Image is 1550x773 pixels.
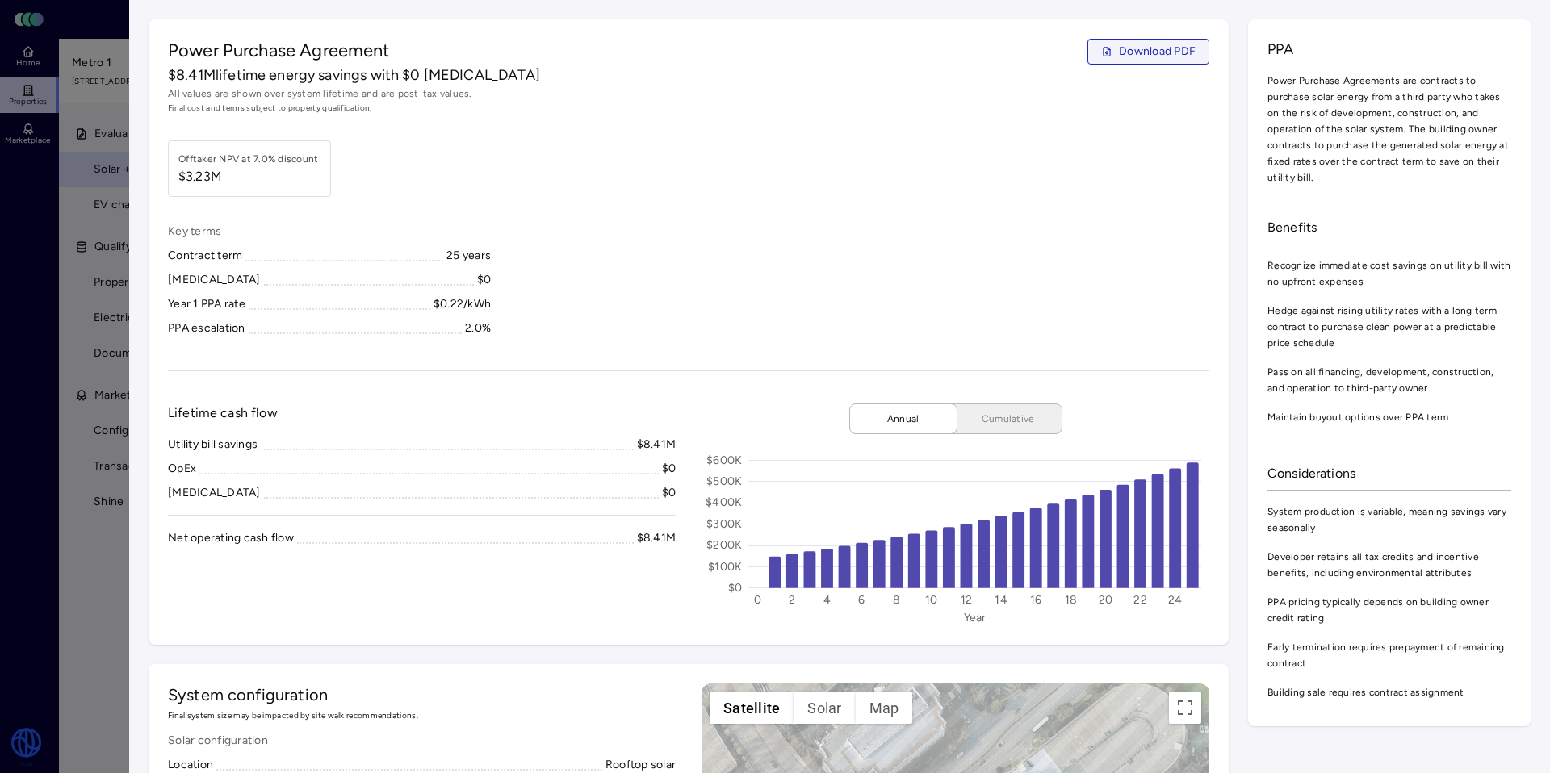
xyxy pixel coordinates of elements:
[168,247,242,265] div: Contract term
[477,271,492,289] div: $0
[1119,43,1196,61] span: Download PDF
[168,295,245,313] div: Year 1 PPA rate
[168,529,294,547] div: Net operating cash flow
[706,517,742,531] text: $300K
[961,593,973,607] text: 12
[708,560,742,574] text: $100K
[1267,257,1511,290] span: Recognize immediate cost savings on utility bill with no upfront expenses
[1267,211,1511,244] div: Benefits
[706,495,742,509] text: $400K
[1267,639,1511,671] span: Early termination requires prepayment of remaining contract
[178,151,318,167] div: Offtaker NPV at 7.0% discount
[168,732,676,750] span: Solar configuration
[1267,549,1511,581] span: Developer retains all tax credits and incentive benefits, including environmental attributes
[168,65,540,86] span: $8.41M lifetime energy savings with $0 [MEDICAL_DATA]
[1267,73,1511,186] span: Power Purchase Agreements are contracts to purchase solar energy from a third party who takes on ...
[1267,594,1511,626] span: PPA pricing typically depends on building owner credit rating
[168,271,261,289] div: [MEDICAL_DATA]
[1065,593,1078,607] text: 18
[168,709,676,722] span: Final system size may be impacted by site walk recommendations.
[1169,692,1201,724] button: Toggle fullscreen view
[1087,39,1209,65] button: Download PDF
[637,436,677,453] div: $8.41M
[168,683,676,706] h2: System configuration
[1267,458,1511,491] div: Considerations
[710,692,794,724] button: Show satellite imagery
[706,538,742,552] text: $200K
[789,593,795,607] text: 2
[168,436,258,453] div: Utility bill savings
[446,247,491,265] div: 25 years
[863,411,944,427] span: Annual
[706,474,742,488] text: $500K
[178,167,318,186] span: $3.23M
[1030,593,1042,607] text: 16
[1133,593,1147,607] text: 22
[706,453,742,467] text: $600K
[1099,593,1113,607] text: 20
[964,611,987,625] text: Year
[995,593,1007,607] text: 14
[168,39,390,65] span: Power Purchase Agreement
[1267,409,1511,425] span: Maintain buyout options over PPA term
[168,102,1209,115] span: Final cost and terms subject to property qualification.
[168,403,278,423] span: Lifetime cash flow
[1267,503,1511,536] span: System production is variable, meaning savings vary seasonally
[168,484,261,502] div: [MEDICAL_DATA]
[637,529,677,547] div: $8.41M
[728,581,743,595] text: $0
[893,593,900,607] text: 8
[1267,303,1511,351] span: Hedge against rising utility rates with a long term contract to purchase clean power at a predict...
[1267,684,1511,700] span: Building sale requires contract assignment
[434,295,491,313] div: $0.22/kWh
[465,320,491,337] div: 2.0%
[168,460,196,478] div: OpEx
[823,593,831,607] text: 4
[662,484,677,502] div: $0
[794,692,855,724] button: Show solar potential
[1168,593,1183,607] text: 24
[168,223,491,240] span: Key terms
[925,593,938,607] text: 10
[754,593,761,607] text: 0
[1267,364,1511,396] span: Pass on all financing, development, construction, and operation to third-party owner
[168,320,245,337] div: PPA escalation
[662,460,677,478] div: $0
[1267,39,1511,60] span: PPA
[168,86,1209,102] span: All values are shown over system lifetime and are post-tax values.
[856,692,913,724] button: Show street map
[968,411,1049,427] span: Cumulative
[858,593,865,607] text: 6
